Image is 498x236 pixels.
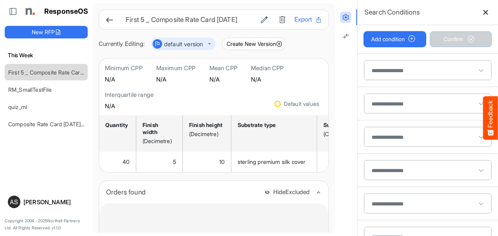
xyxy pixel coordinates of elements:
span: sterling premium silk cover [238,158,305,165]
a: First 5 _ Composite Rate Card [DATE] [8,69,102,76]
h6: Search Conditions [364,7,420,18]
h6: First 5 _ Composite Rate Card [DATE] [126,16,252,23]
span: 5 [173,158,176,165]
a: quiz_ml [8,103,27,110]
h6: Minimum CPP [105,64,143,72]
button: Add condition [364,31,426,47]
button: Feedback [483,96,498,140]
h1: ResponseOS [44,7,88,16]
span: 40 [123,158,130,165]
button: Edit [258,15,270,25]
td: 20 is template cell Column Header httpsnorthellcomontologiesmapping-rulesmaterialhasmaterialthick... [317,152,412,172]
h6: Mean CPP [209,64,237,72]
button: Confirm Progress [430,31,492,47]
h5: N/A [156,76,196,83]
button: Export [294,15,322,25]
div: Currently Editing: [99,39,145,49]
div: Substrate thickness or weight [323,122,403,129]
h5: N/A [251,76,284,83]
h6: This Week [5,51,88,60]
div: Quantity [105,122,127,129]
button: HideExcluded [264,189,310,196]
div: [PERSON_NAME] [23,199,85,205]
div: Finish width [143,122,174,136]
h6: Interquartile range [105,91,153,99]
img: Northell [22,4,37,19]
span: 10 [219,158,225,165]
div: (Decimetre) [143,138,174,145]
div: Finish height [189,122,222,129]
td: 10 is template cell Column Header httpsnorthellcomontologiesmapping-rulesmeasurementhasfinishsize... [183,152,231,172]
div: Substrate type [238,122,308,129]
h5: N/A [105,76,143,83]
button: Create New Version [222,38,286,50]
div: Orders found [106,187,258,198]
button: New RFP [5,26,88,38]
td: 5 is template cell Column Header httpsnorthellcomontologiesmapping-rulesmeasurementhasfinishsizew... [136,152,183,172]
button: Delete [276,15,288,25]
h5: N/A [105,103,153,109]
td: 40 is template cell Column Header httpsnorthellcomontologiesmapping-rulesorderhasquantity [99,152,136,172]
span: AS [10,199,18,205]
p: Copyright 2004 - 2025 Northell Partners Ltd. All Rights Reserved. v 1.1.0 [5,218,88,231]
a: RM_SmallTestFile [8,86,52,93]
a: Composite Rate Card [DATE]_smaller [8,121,101,127]
div: (Centimetre) [323,131,403,138]
h6: Maximum CPP [156,64,196,72]
span: Confirm [444,35,478,44]
h6: Median CPP [251,64,284,72]
td: sterling premium silk cover is template cell Column Header httpsnorthellcomontologiesmapping-rule... [231,152,317,172]
h5: N/A [209,76,237,83]
div: Default values [284,101,319,107]
div: (Decimetre) [189,131,222,138]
